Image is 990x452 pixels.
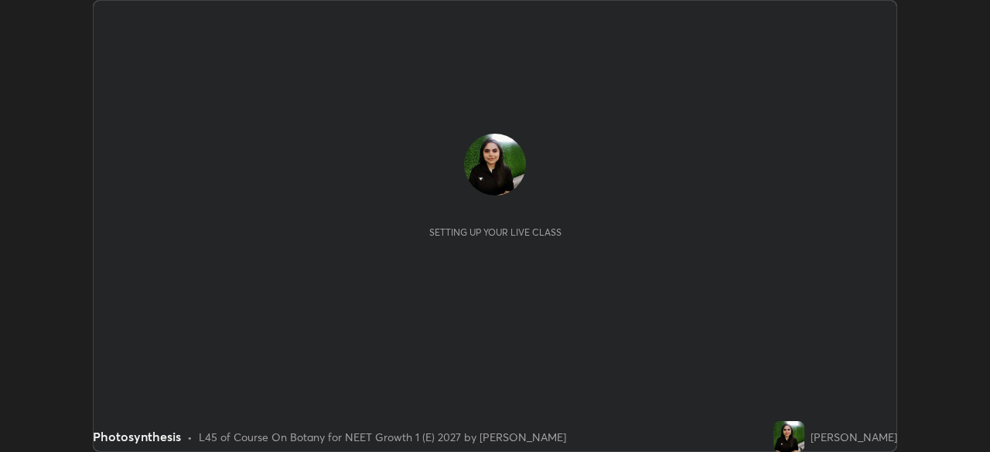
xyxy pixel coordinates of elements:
[93,427,181,446] div: Photosynthesis
[429,226,562,238] div: Setting up your live class
[811,429,897,445] div: [PERSON_NAME]
[187,429,193,445] div: •
[199,429,566,445] div: L45 of Course On Botany for NEET Growth 1 (E) 2027 by [PERSON_NAME]
[464,134,526,195] img: aa97c0b33461472bbca34f075a68170c.jpg
[773,421,804,452] img: aa97c0b33461472bbca34f075a68170c.jpg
